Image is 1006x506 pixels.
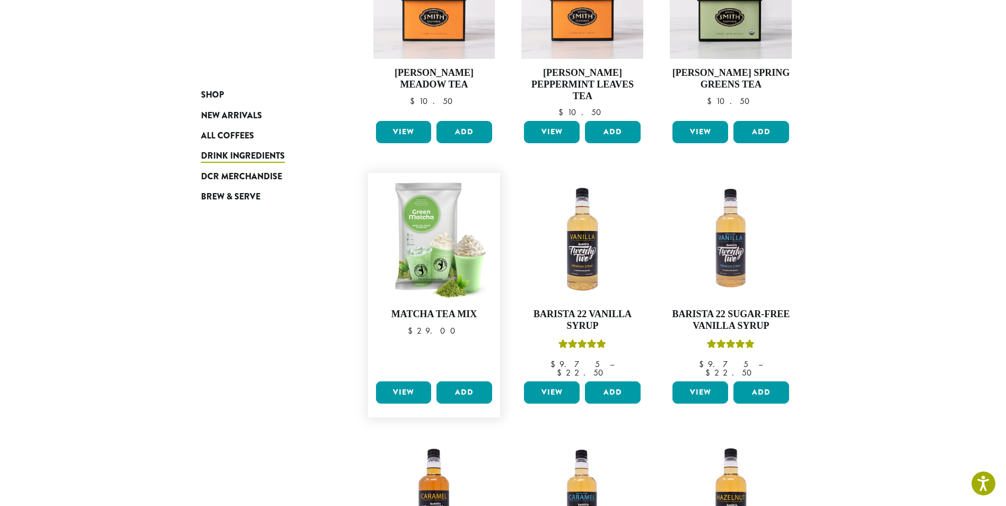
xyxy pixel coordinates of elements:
[672,121,728,143] a: View
[733,381,789,404] button: Add
[521,67,643,102] h4: [PERSON_NAME] Peppermint Leaves Tea
[521,178,643,300] img: VANILLA-300x300.png
[373,309,495,320] h4: Matcha Tea Mix
[376,381,432,404] a: View
[672,381,728,404] a: View
[557,367,566,378] span: $
[557,367,608,378] bdi: 22.50
[201,85,328,105] a: Shop
[521,178,643,377] a: Barista 22 Vanilla SyrupRated 5.00 out of 5
[201,167,328,187] a: DCR Merchandise
[707,95,716,107] span: $
[707,338,755,354] div: Rated 5.00 out of 5
[201,150,285,163] span: Drink Ingredients
[705,367,757,378] bdi: 22.50
[436,121,492,143] button: Add
[201,190,260,204] span: Brew & Serve
[410,95,458,107] bdi: 10.50
[558,338,606,354] div: Rated 5.00 out of 5
[201,109,262,123] span: New Arrivals
[201,126,328,146] a: All Coffees
[550,359,600,370] bdi: 9.75
[410,95,419,107] span: $
[758,359,763,370] span: –
[699,359,748,370] bdi: 9.75
[373,178,495,377] a: Matcha Tea Mix $29.00
[373,178,495,300] img: Cool-Capp-Matcha-Tea-Mix-DP3525.png
[670,178,792,377] a: Barista 22 Sugar-Free Vanilla SyrupRated 5.00 out of 5
[705,367,714,378] span: $
[521,309,643,331] h4: Barista 22 Vanilla Syrup
[201,170,282,184] span: DCR Merchandise
[670,178,792,300] img: SF-VANILLA-300x300.png
[408,325,460,336] bdi: 29.00
[610,359,614,370] span: –
[373,67,495,90] h4: [PERSON_NAME] Meadow Tea
[408,325,417,336] span: $
[524,121,580,143] a: View
[376,121,432,143] a: View
[524,381,580,404] a: View
[558,107,567,118] span: $
[201,105,328,125] a: New Arrivals
[699,359,708,370] span: $
[707,95,755,107] bdi: 10.50
[670,309,792,331] h4: Barista 22 Sugar-Free Vanilla Syrup
[733,121,789,143] button: Add
[201,129,254,143] span: All Coffees
[436,381,492,404] button: Add
[585,381,641,404] button: Add
[201,146,328,166] a: Drink Ingredients
[201,89,224,102] span: Shop
[201,187,328,207] a: Brew & Serve
[585,121,641,143] button: Add
[670,67,792,90] h4: [PERSON_NAME] Spring Greens Tea
[558,107,606,118] bdi: 10.50
[550,359,559,370] span: $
